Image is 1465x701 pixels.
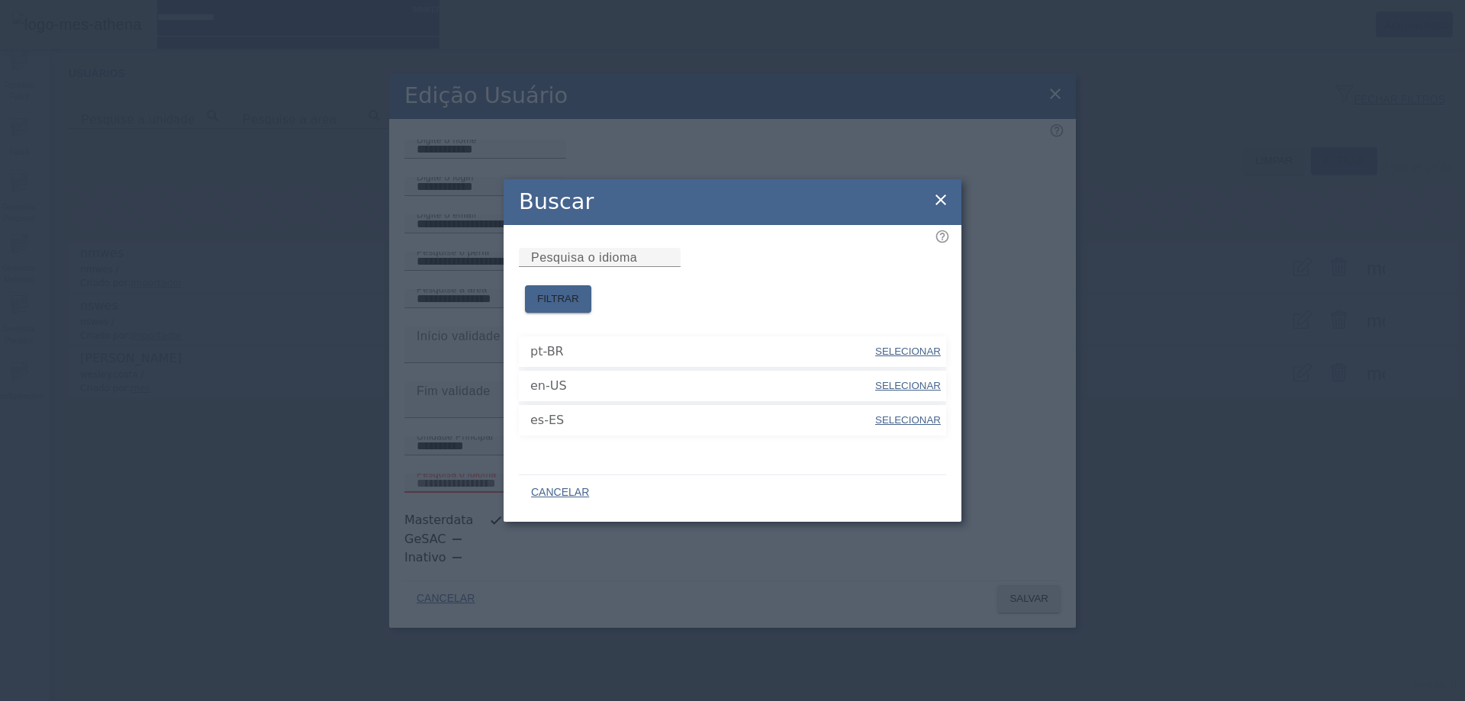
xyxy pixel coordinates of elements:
span: es-ES [530,411,874,429]
span: SELECIONAR [875,380,941,391]
button: SELECIONAR [874,407,942,434]
button: FILTRAR [525,285,591,313]
span: CANCELAR [531,485,589,500]
span: FILTRAR [537,291,579,307]
span: pt-BR [530,342,874,361]
span: en-US [530,377,874,395]
mat-label: Pesquisa o idioma [531,251,637,264]
span: SELECIONAR [875,346,941,357]
button: SELECIONAR [874,372,942,400]
button: SELECIONAR [874,338,942,365]
button: CANCELAR [519,479,601,506]
span: SELECIONAR [875,414,941,426]
h2: Buscar [519,185,594,218]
